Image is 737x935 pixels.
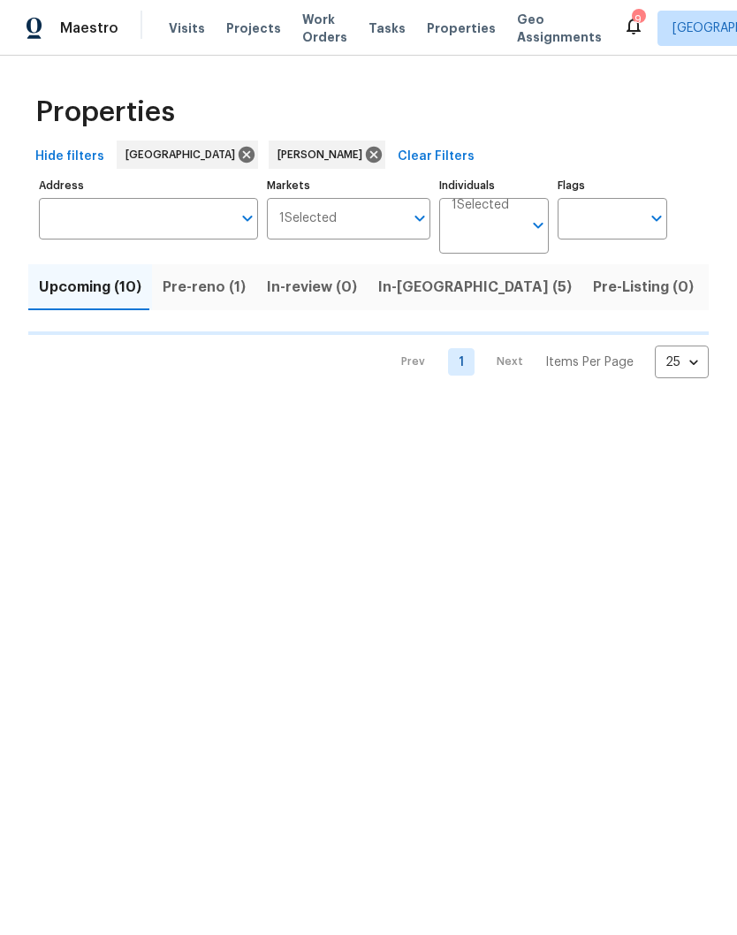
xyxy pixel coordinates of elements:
[655,339,709,385] div: 25
[277,146,369,163] span: [PERSON_NAME]
[235,206,260,231] button: Open
[384,346,709,378] nav: Pagination Navigation
[125,146,242,163] span: [GEOGRAPHIC_DATA]
[163,275,246,300] span: Pre-reno (1)
[448,348,475,376] a: Goto page 1
[35,103,175,121] span: Properties
[526,213,551,238] button: Open
[644,206,669,231] button: Open
[398,146,475,168] span: Clear Filters
[267,180,431,191] label: Markets
[632,11,644,28] div: 9
[35,146,104,168] span: Hide filters
[117,141,258,169] div: [GEOGRAPHIC_DATA]
[28,141,111,173] button: Hide filters
[279,211,337,226] span: 1 Selected
[439,180,549,191] label: Individuals
[427,19,496,37] span: Properties
[368,22,406,34] span: Tasks
[407,206,432,231] button: Open
[517,11,602,46] span: Geo Assignments
[378,275,572,300] span: In-[GEOGRAPHIC_DATA] (5)
[226,19,281,37] span: Projects
[545,353,634,371] p: Items Per Page
[39,180,258,191] label: Address
[391,141,482,173] button: Clear Filters
[169,19,205,37] span: Visits
[269,141,385,169] div: [PERSON_NAME]
[39,275,141,300] span: Upcoming (10)
[452,198,509,213] span: 1 Selected
[60,19,118,37] span: Maestro
[267,275,357,300] span: In-review (0)
[593,275,694,300] span: Pre-Listing (0)
[558,180,667,191] label: Flags
[302,11,347,46] span: Work Orders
